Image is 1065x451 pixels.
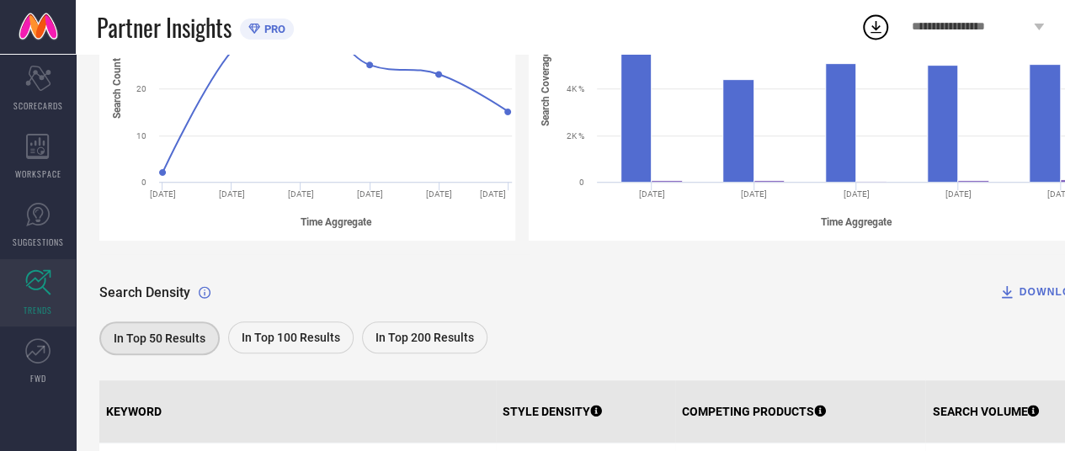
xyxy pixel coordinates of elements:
text: 4K % [567,84,584,93]
text: [DATE] [742,189,768,199]
p: SEARCH VOLUME [932,405,1039,418]
text: [DATE] [639,189,665,199]
div: Open download list [860,12,891,42]
span: In Top 50 Results [114,332,205,345]
span: SUGGESTIONS [13,236,64,248]
text: 0 [141,178,146,187]
tspan: Time Aggregate [821,216,892,228]
text: [DATE] [357,189,383,199]
span: In Top 200 Results [375,331,474,344]
tspan: Search Coverage [540,50,552,126]
text: 2K % [567,131,584,141]
text: [DATE] [945,189,972,199]
span: In Top 100 Results [242,331,340,344]
text: [DATE] [480,189,506,199]
text: [DATE] [288,189,314,199]
span: PRO [260,23,285,35]
text: [DATE] [426,189,452,199]
text: 10 [136,131,146,141]
span: SCORECARDS [13,99,63,112]
th: KEYWORD [99,380,496,443]
text: [DATE] [844,189,870,199]
tspan: Search Count [111,58,123,119]
span: FWD [30,372,46,385]
p: COMPETING PRODUCTS [682,405,826,418]
text: 0 [579,178,584,187]
tspan: Time Aggregate [301,216,372,228]
p: STYLE DENSITY [503,405,602,418]
text: [DATE] [150,189,176,199]
span: WORKSPACE [15,167,61,180]
text: [DATE] [219,189,245,199]
span: Partner Insights [97,10,232,45]
span: TRENDS [24,304,52,316]
span: Search Density [99,284,190,300]
text: 20 [136,84,146,93]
